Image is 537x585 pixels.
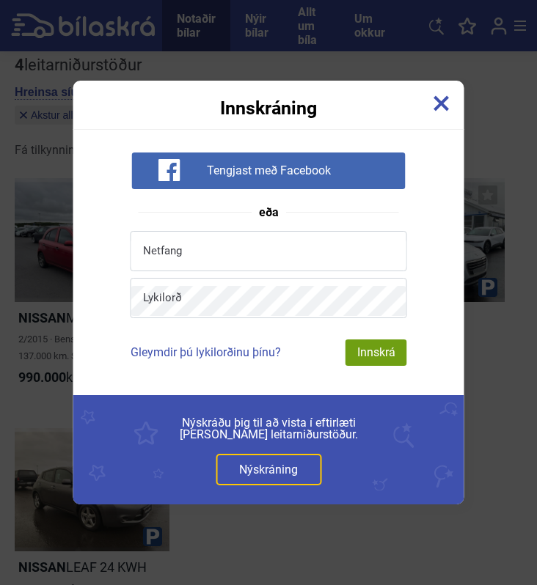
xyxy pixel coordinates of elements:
img: facebook-white-icon.svg [158,159,180,181]
span: eða [252,207,286,218]
a: Nýskráning [216,454,321,485]
img: close-x.svg [434,95,450,111]
div: Innskráning [73,81,464,117]
a: Tengjast með Facebook [131,163,405,177]
a: Gleymdir þú lykilorðinu þínu? [131,345,281,359]
span: Tengjast með Facebook [207,163,331,178]
span: Nýskráðu þig til að vista í eftirlæti [PERSON_NAME] leitarniðurstöður. [106,417,431,441]
div: Innskrá [346,339,407,366]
